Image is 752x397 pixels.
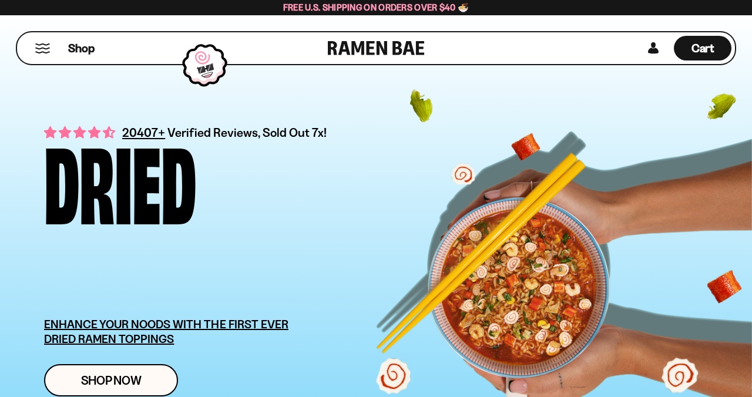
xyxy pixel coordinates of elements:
[167,125,327,140] span: Verified Reviews, Sold Out 7x!
[35,43,51,53] button: Mobile Menu Trigger
[674,32,731,64] div: Cart
[691,41,714,55] span: Cart
[68,41,95,56] span: Shop
[44,364,178,396] a: Shop Now
[44,139,196,219] div: Dried
[68,36,95,60] a: Shop
[283,2,469,13] span: Free U.S. Shipping on Orders over $40 🍜
[81,374,142,386] span: Shop Now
